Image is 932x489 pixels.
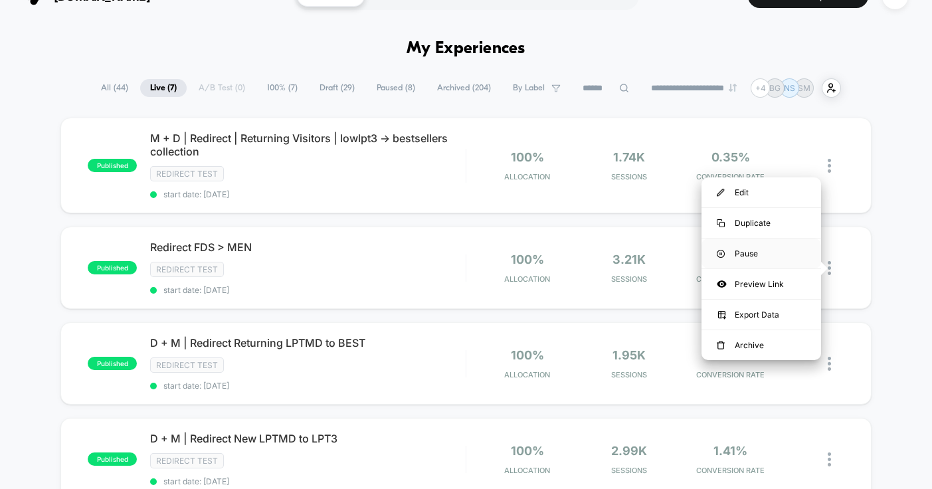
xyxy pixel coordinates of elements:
[683,370,778,379] span: CONVERSION RATE
[828,357,831,371] img: close
[150,189,466,199] span: start date: [DATE]
[581,370,676,379] span: Sessions
[828,261,831,275] img: close
[150,336,466,349] span: D + M | Redirect Returning LPTMD to BEST
[701,300,821,330] div: Export Data
[798,83,810,93] p: SM
[140,79,187,97] span: Live ( 7 )
[612,252,646,266] span: 3.21k
[612,348,646,362] span: 1.95k
[713,444,747,458] span: 1.41%
[683,172,778,181] span: CONVERSION RATE
[150,166,224,181] span: Redirect Test
[150,476,466,486] span: start date: [DATE]
[683,466,778,475] span: CONVERSION RATE
[150,453,224,468] span: Redirect Test
[611,444,647,458] span: 2.99k
[729,84,737,92] img: end
[310,79,365,97] span: Draft ( 29 )
[717,189,725,197] img: menu
[427,79,501,97] span: Archived ( 204 )
[150,381,466,391] span: start date: [DATE]
[504,466,550,475] span: Allocation
[784,83,795,93] p: NS
[91,79,138,97] span: All ( 44 )
[150,357,224,373] span: Redirect Test
[88,261,137,274] span: published
[581,172,676,181] span: Sessions
[613,150,645,164] span: 1.74k
[511,150,544,164] span: 100%
[701,177,821,207] div: Edit
[828,159,831,173] img: close
[511,348,544,362] span: 100%
[150,262,224,277] span: Redirect Test
[511,252,544,266] span: 100%
[150,285,466,295] span: start date: [DATE]
[717,341,725,350] img: menu
[581,274,676,284] span: Sessions
[701,330,821,360] div: Archive
[581,466,676,475] span: Sessions
[257,79,308,97] span: 100% ( 7 )
[701,208,821,238] div: Duplicate
[701,269,821,299] div: Preview Link
[150,432,466,445] span: D + M | Redirect New LPTMD to LPT3
[88,452,137,466] span: published
[513,83,545,93] span: By Label
[828,452,831,466] img: close
[717,250,725,258] img: menu
[711,150,750,164] span: 0.35%
[504,274,550,284] span: Allocation
[88,159,137,172] span: published
[150,241,466,254] span: Redirect FDS > MEN
[717,219,725,227] img: menu
[701,239,821,268] div: Pause
[751,78,770,98] div: + 4
[683,274,778,284] span: CONVERSION RATE
[407,39,525,58] h1: My Experiences
[769,83,781,93] p: BG
[511,444,544,458] span: 100%
[367,79,425,97] span: Paused ( 8 )
[88,357,137,370] span: published
[504,172,550,181] span: Allocation
[504,370,550,379] span: Allocation
[150,132,466,158] span: M + D | Redirect | Returning Visitors | lowlpt3 -> bestsellers collection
